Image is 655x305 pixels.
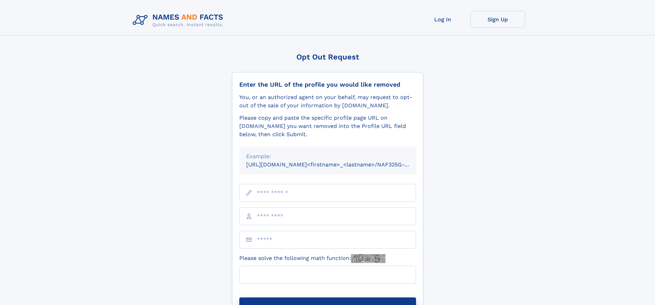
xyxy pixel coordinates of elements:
[246,161,429,168] small: [URL][DOMAIN_NAME]<firstname>_<lastname>/NAF325G-xxxxxxxx
[239,81,416,88] div: Enter the URL of the profile you would like removed
[130,11,229,30] img: Logo Names and Facts
[239,254,385,263] label: Please solve the following math function:
[415,11,470,28] a: Log In
[239,93,416,110] div: You, or an authorized agent on your behalf, may request to opt-out of the sale of your informatio...
[239,114,416,139] div: Please copy and paste the specific profile page URL on [DOMAIN_NAME] you want removed into the Pr...
[246,152,409,161] div: Example:
[470,11,525,28] a: Sign Up
[232,53,423,61] div: Opt Out Request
